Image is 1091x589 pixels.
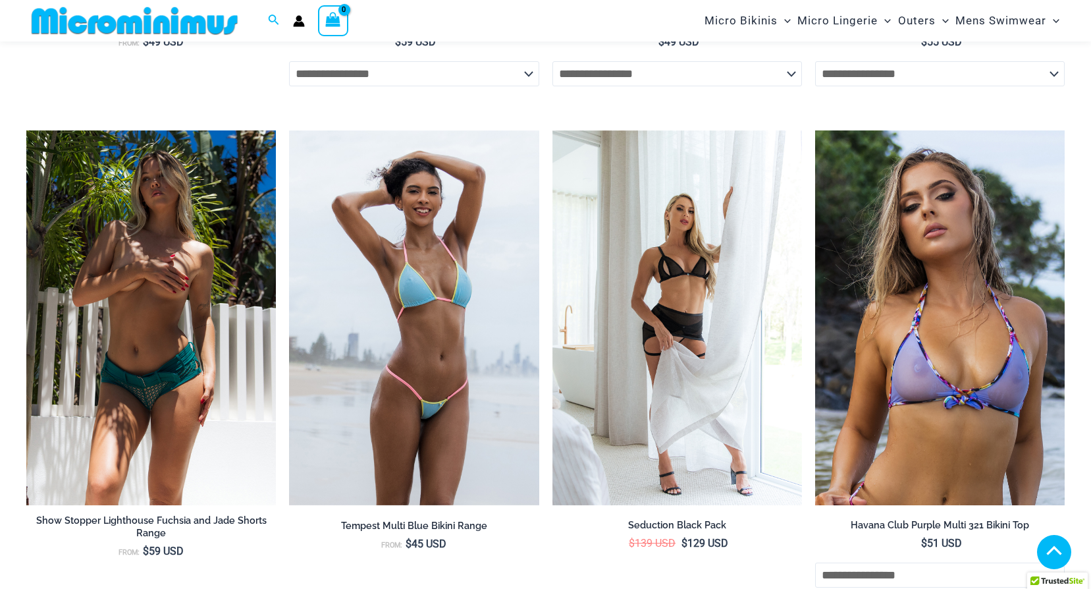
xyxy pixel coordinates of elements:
[552,519,802,532] h2: Seduction Black Pack
[794,4,894,38] a: Micro LingerieMenu ToggleMenu Toggle
[143,36,149,48] span: $
[797,4,878,38] span: Micro Lingerie
[406,538,412,550] span: $
[289,520,539,537] a: Tempest Multi Blue Bikini Range
[293,15,305,27] a: Account icon link
[26,515,276,544] a: Show Stopper Lighthouse Fuchsia and Jade Shorts Range
[936,4,949,38] span: Menu Toggle
[815,130,1065,505] a: Havana Club Purple Multi 321 Top 01Havana Club Purple Multi 321 Top 451 Bottom 03Havana Club Purp...
[705,4,778,38] span: Micro Bikinis
[26,515,276,539] h2: Show Stopper Lighthouse Fuchsia and Jade Shorts Range
[26,130,276,505] img: Lighthouse Jade 516 Shorts 05
[381,541,402,549] span: From:
[629,537,635,549] span: $
[143,545,184,557] bdi: 59 USD
[815,130,1065,505] img: Havana Club Purple Multi 321 Top 01
[658,36,664,48] span: $
[815,519,1065,532] h2: Havana Club Purple Multi 321 Bikini Top
[681,537,687,549] span: $
[921,537,927,549] span: $
[318,5,348,36] a: View Shopping Cart, empty
[26,130,276,505] a: Lighthouse Fuchsia 516 Shorts 04Lighthouse Jade 516 Shorts 05Lighthouse Jade 516 Shorts 05
[552,130,802,505] img: Seduction Black 1034 Bra 6034 Bottom 5019 skirt 11
[681,537,728,549] bdi: 129 USD
[1046,4,1059,38] span: Menu Toggle
[395,36,436,48] bdi: 59 USD
[701,4,794,38] a: Micro BikinisMenu ToggleMenu Toggle
[395,36,401,48] span: $
[921,537,962,549] bdi: 51 USD
[143,545,149,557] span: $
[815,519,1065,536] a: Havana Club Purple Multi 321 Bikini Top
[143,36,184,48] bdi: 49 USD
[952,4,1063,38] a: Mens SwimwearMenu ToggleMenu Toggle
[119,39,140,47] span: From:
[289,130,539,506] img: Tempest Multi Blue 312 Top 456 Bottom 01
[268,13,280,29] a: Search icon link
[406,538,446,550] bdi: 45 USD
[778,4,791,38] span: Menu Toggle
[955,4,1046,38] span: Mens Swimwear
[26,6,243,36] img: MM SHOP LOGO FLAT
[921,36,962,48] bdi: 55 USD
[878,4,891,38] span: Menu Toggle
[289,130,539,506] a: Tempest Multi Blue 312 Top 456 Bottom 01Tempest Multi Blue 312 Top 456 Bottom 02Tempest Multi Blu...
[552,519,802,536] a: Seduction Black Pack
[552,130,802,505] a: Seduction Black 1034 Bra 6034 Bottom 5019 skirt 11Seduction Black 1034 Bra 6034 Bottom 5019 skirt...
[629,537,676,549] bdi: 139 USD
[699,2,1065,40] nav: Site Navigation
[658,36,699,48] bdi: 49 USD
[289,520,539,532] h2: Tempest Multi Blue Bikini Range
[895,4,952,38] a: OutersMenu ToggleMenu Toggle
[898,4,936,38] span: Outers
[119,548,140,557] span: From:
[921,36,927,48] span: $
